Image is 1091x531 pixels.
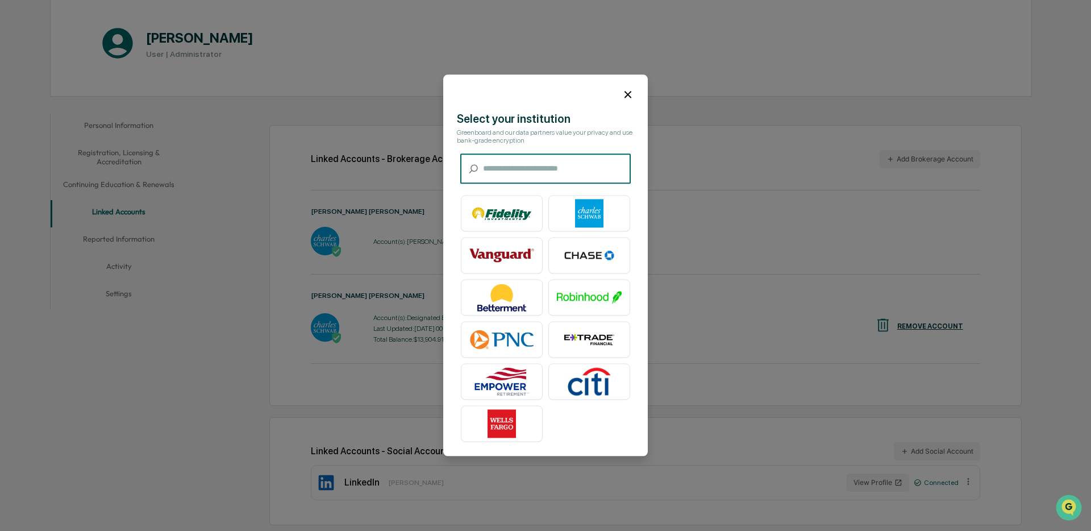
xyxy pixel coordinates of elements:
[457,129,634,145] div: Greenboard and our data partners value your privacy and use bank-grade encryption
[469,284,534,312] img: Betterment
[78,139,145,159] a: 🗄️Attestations
[469,368,534,396] img: Empower Retirement
[94,143,141,155] span: Attestations
[11,166,20,175] div: 🔎
[469,410,534,438] img: Wells Fargo
[457,113,634,126] div: Select your institution
[557,326,622,354] img: E*TRADE
[469,200,534,228] img: Fidelity Investments
[557,242,622,270] img: Chase
[11,144,20,154] div: 🖐️
[11,24,207,42] p: How can we help?
[557,368,622,396] img: Citibank
[7,139,78,159] a: 🖐️Preclearance
[7,160,76,181] a: 🔎Data Lookup
[557,200,622,228] img: Charles Schwab
[82,144,91,154] div: 🗄️
[39,87,186,98] div: Start new chat
[557,284,622,312] img: Robinhood
[39,98,144,107] div: We're available if you need us!
[193,90,207,104] button: Start new chat
[23,143,73,155] span: Preclearance
[113,193,138,201] span: Pylon
[469,242,534,270] img: Vanguard
[23,165,72,176] span: Data Lookup
[469,326,534,354] img: PNC
[1055,493,1085,524] iframe: Open customer support
[11,87,32,107] img: 1746055101610-c473b297-6a78-478c-a979-82029cc54cd1
[80,192,138,201] a: Powered byPylon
